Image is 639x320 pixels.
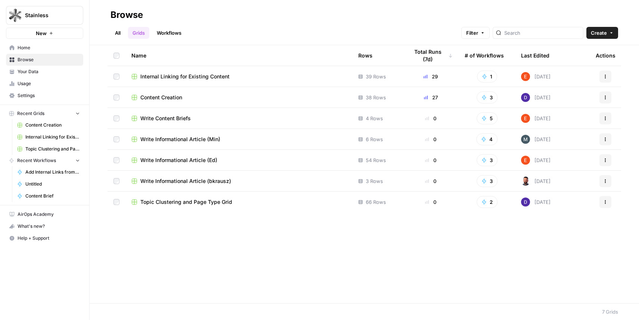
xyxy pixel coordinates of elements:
[521,177,551,186] div: [DATE]
[25,12,70,19] span: Stainless
[521,93,530,102] img: 6clbhjv5t98vtpq4yyt91utag0vy
[465,45,504,66] div: # of Workflows
[6,221,83,232] div: What's new?
[131,198,346,206] a: Topic Clustering and Page Type Grid
[366,177,383,185] span: 3 Rows
[140,136,220,143] span: Write Informational Article (Min)
[466,29,478,37] span: Filter
[17,110,44,117] span: Recent Grids
[36,29,47,37] span: New
[476,133,498,145] button: 4
[18,211,80,218] span: AirOps Academy
[591,29,607,37] span: Create
[596,45,615,66] div: Actions
[521,114,551,123] div: [DATE]
[409,177,453,185] div: 0
[17,157,56,164] span: Recent Workflows
[521,177,530,186] img: scoxslqf1gju0um84ni0olx3c9vo
[521,93,551,102] div: [DATE]
[25,134,80,140] span: Internal Linking for Existing Content
[131,136,346,143] a: Write Informational Article (Min)
[409,136,453,143] div: 0
[18,68,80,75] span: Your Data
[140,115,191,122] span: Write Content Briefs
[110,27,125,39] a: All
[366,115,383,122] span: 4 Rows
[586,27,618,39] button: Create
[131,73,346,80] a: Internal Linking for Existing Content
[131,115,346,122] a: Write Content Briefs
[14,131,83,143] a: Internal Linking for Existing Content
[366,198,386,206] span: 66 Rows
[409,45,453,66] div: Total Runs (7d)
[477,91,498,103] button: 3
[140,156,217,164] span: Write Informational Article (Ed)
[602,308,618,316] div: 7 Grids
[14,119,83,131] a: Content Creation
[409,94,453,101] div: 27
[18,235,80,242] span: Help + Support
[366,73,386,80] span: 39 Rows
[14,190,83,202] a: Content Brief
[6,78,83,90] a: Usage
[409,198,453,206] div: 0
[6,108,83,119] button: Recent Grids
[6,28,83,39] button: New
[461,27,490,39] button: Filter
[140,198,232,206] span: Topic Clustering and Page Type Grid
[18,80,80,87] span: Usage
[409,73,453,80] div: 29
[521,72,551,81] div: [DATE]
[131,177,346,185] a: Write Informational Article (bkrausz)
[140,73,230,80] span: Internal Linking for Existing Content
[128,27,149,39] a: Grids
[409,156,453,164] div: 0
[131,156,346,164] a: Write Informational Article (Ed)
[25,193,80,199] span: Content Brief
[521,156,551,165] div: [DATE]
[25,181,80,187] span: Untitled
[6,220,83,232] button: What's new?
[6,42,83,54] a: Home
[477,154,498,166] button: 3
[14,143,83,155] a: Topic Clustering and Page Type Grid
[521,135,530,144] img: 4jsff94c9g45vdnvwclorvd9a9rc
[6,90,83,102] a: Settings
[140,94,182,101] span: Content Creation
[18,56,80,63] span: Browse
[504,29,580,37] input: Search
[521,45,549,66] div: Last Edited
[521,156,530,165] img: lbe0h2h47otq0x2lvop5c1fdxnjk
[131,94,346,101] a: Content Creation
[14,178,83,190] a: Untitled
[18,92,80,99] span: Settings
[110,9,143,21] div: Browse
[477,71,497,83] button: 1
[477,112,498,124] button: 5
[131,45,346,66] div: Name
[25,169,80,175] span: Add Internal Links from KB
[18,44,80,51] span: Home
[366,94,386,101] span: 38 Rows
[6,54,83,66] a: Browse
[521,114,530,123] img: lbe0h2h47otq0x2lvop5c1fdxnjk
[140,177,231,185] span: Write Informational Article (bkrausz)
[14,166,83,178] a: Add Internal Links from KB
[409,115,453,122] div: 0
[25,122,80,128] span: Content Creation
[521,135,551,144] div: [DATE]
[25,146,80,152] span: Topic Clustering and Page Type Grid
[152,27,186,39] a: Workflows
[358,45,373,66] div: Rows
[6,155,83,166] button: Recent Workflows
[521,72,530,81] img: lbe0h2h47otq0x2lvop5c1fdxnjk
[6,208,83,220] a: AirOps Academy
[9,9,22,22] img: Stainless Logo
[521,198,530,206] img: 6clbhjv5t98vtpq4yyt91utag0vy
[366,156,386,164] span: 54 Rows
[6,232,83,244] button: Help + Support
[477,196,498,208] button: 2
[477,175,498,187] button: 3
[6,66,83,78] a: Your Data
[521,198,551,206] div: [DATE]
